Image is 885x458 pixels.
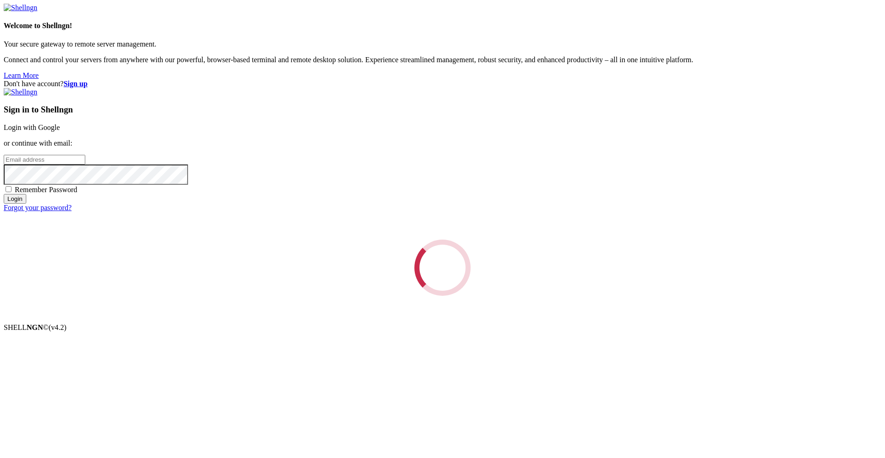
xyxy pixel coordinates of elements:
p: Your secure gateway to remote server management. [4,40,881,48]
a: Forgot your password? [4,204,71,211]
input: Email address [4,155,85,164]
span: SHELL © [4,323,66,331]
span: 4.2.0 [49,323,67,331]
p: or continue with email: [4,139,881,147]
span: Remember Password [15,186,77,194]
img: Shellngn [4,88,37,96]
b: NGN [27,323,43,331]
h3: Sign in to Shellngn [4,105,881,115]
h4: Welcome to Shellngn! [4,22,881,30]
img: Shellngn [4,4,37,12]
p: Connect and control your servers from anywhere with our powerful, browser-based terminal and remo... [4,56,881,64]
a: Learn More [4,71,39,79]
a: Sign up [64,80,88,88]
div: Don't have account? [4,80,881,88]
a: Login with Google [4,123,60,131]
div: Loading... [414,240,471,296]
input: Login [4,194,26,204]
input: Remember Password [6,186,12,192]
